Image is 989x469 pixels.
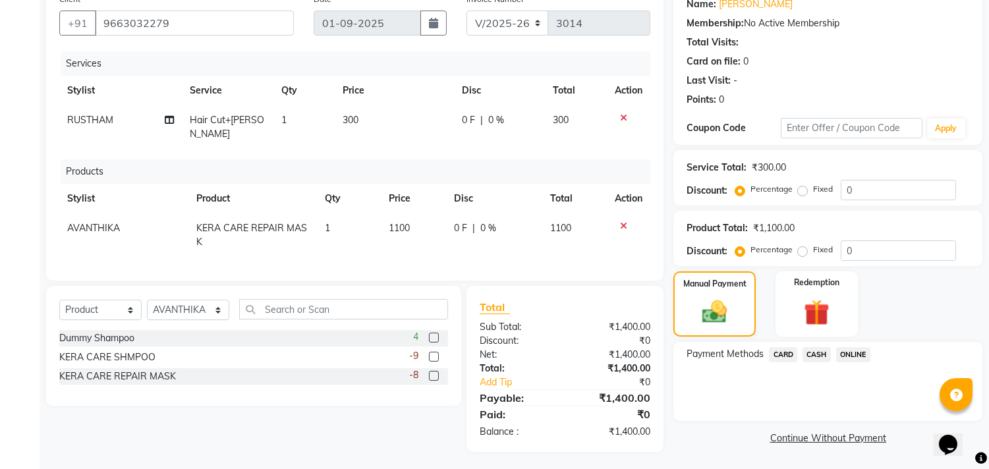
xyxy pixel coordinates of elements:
span: 0 % [488,113,504,127]
a: Continue Without Payment [676,431,980,445]
th: Product [188,184,317,213]
div: Total: [470,362,565,375]
div: ₹1,400.00 [565,425,661,439]
div: KERA CARE SHMPOO [59,350,155,364]
th: Stylist [59,76,182,105]
div: ₹1,400.00 [565,348,661,362]
div: Payable: [470,390,565,406]
div: Net: [470,348,565,362]
div: Discount: [687,244,727,258]
label: Percentage [750,183,793,195]
div: Product Total: [687,221,748,235]
div: Dummy Shampoo [59,331,134,345]
span: KERA CARE REPAIR MASK [196,222,307,248]
th: Total [542,184,607,213]
div: Discount: [687,184,727,198]
span: AVANTHIKA [67,222,120,234]
span: -8 [409,368,418,382]
span: 0 F [454,221,467,235]
div: Balance : [470,425,565,439]
div: 0 [719,93,724,107]
th: Total [545,76,607,105]
div: Coupon Code [687,121,781,135]
th: Price [335,76,454,105]
th: Qty [317,184,381,213]
div: ₹1,400.00 [565,320,661,334]
th: Action [607,76,650,105]
span: -9 [409,349,418,363]
span: CASH [803,347,831,362]
span: RUSTHAM [67,114,113,126]
button: +91 [59,11,96,36]
th: Price [381,184,446,213]
div: ₹0 [565,406,661,422]
button: Apply [928,119,965,138]
div: ₹1,100.00 [753,221,795,235]
div: Discount: [470,334,565,348]
th: Disc [446,184,542,213]
span: 300 [553,114,569,126]
div: Points: [687,93,716,107]
span: Hair Cut+[PERSON_NAME] [190,114,264,140]
div: Service Total: [687,161,747,175]
th: Stylist [59,184,188,213]
div: KERA CARE REPAIR MASK [59,370,176,383]
div: ₹0 [581,375,661,389]
span: | [480,113,483,127]
img: _gift.svg [796,296,837,329]
img: _cash.svg [694,298,734,326]
span: ONLINE [836,347,870,362]
input: Search by Name/Mobile/Email/Code [95,11,294,36]
a: Add Tip [470,375,581,389]
label: Percentage [750,244,793,256]
span: 1100 [550,222,571,234]
span: 0 F [462,113,475,127]
div: Paid: [470,406,565,422]
label: Manual Payment [683,278,747,290]
div: Sub Total: [470,320,565,334]
th: Service [182,76,274,105]
div: ₹300.00 [752,161,786,175]
div: Services [61,51,660,76]
label: Fixed [813,244,833,256]
iframe: chat widget [934,416,976,456]
input: Search or Scan [239,299,448,319]
span: 1 [281,114,287,126]
div: ₹1,400.00 [565,362,661,375]
div: Membership: [687,16,744,30]
span: 1100 [389,222,410,234]
div: ₹1,400.00 [565,390,661,406]
span: CARD [769,347,797,362]
div: - [733,74,737,88]
span: 1 [325,222,330,234]
div: ₹0 [565,334,661,348]
span: 0 % [480,221,496,235]
th: Qty [273,76,335,105]
div: Total Visits: [687,36,739,49]
span: 300 [343,114,358,126]
div: Card on file: [687,55,741,69]
th: Disc [454,76,545,105]
span: | [472,221,475,235]
label: Redemption [794,277,839,289]
span: Payment Methods [687,347,764,361]
th: Action [607,184,650,213]
input: Enter Offer / Coupon Code [781,118,922,138]
span: 4 [413,330,418,344]
div: Products [61,159,660,184]
div: Last Visit: [687,74,731,88]
span: Total [480,300,510,314]
div: No Active Membership [687,16,969,30]
div: 0 [743,55,749,69]
label: Fixed [813,183,833,195]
